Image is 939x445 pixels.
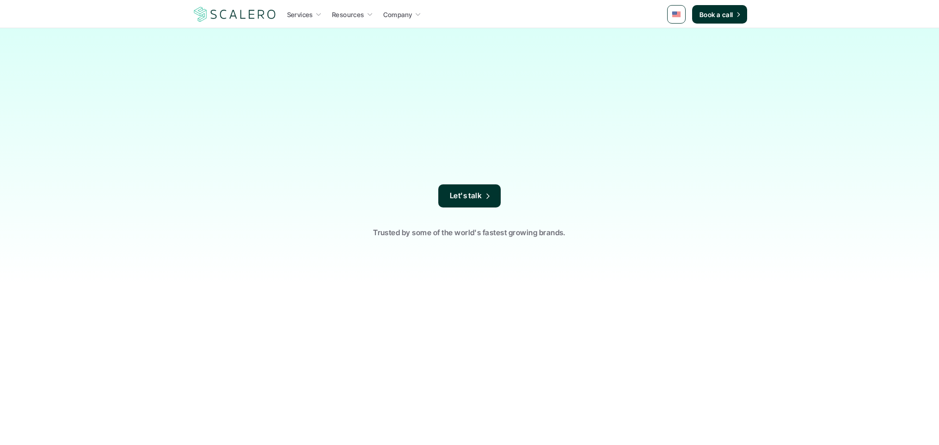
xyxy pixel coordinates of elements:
p: From strategy to execution, we bring deep expertise in top lifecycle marketing platforms—[DOMAIN_... [319,131,620,184]
a: Book a call [692,5,747,24]
p: Resources [332,10,364,19]
p: Company [383,10,412,19]
p: Book a call [700,10,733,19]
img: Scalero company logo [192,6,277,23]
h1: The premier lifecycle marketing studio✨ [308,60,632,127]
a: Let's talk [438,184,501,207]
p: Services [287,10,313,19]
p: Let's talk [450,190,482,202]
